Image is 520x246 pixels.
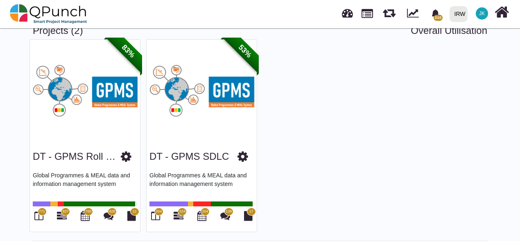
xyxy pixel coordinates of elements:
i: Home [495,4,509,20]
span: JK [479,11,485,16]
h3: DT - GPMS SDLC [149,151,229,163]
div: Notification [428,6,443,21]
svg: bell fill [431,9,440,18]
span: 139 [226,209,232,215]
span: 210 [434,15,442,21]
span: 827 [63,209,69,215]
a: 224 [174,214,183,221]
span: 83% [106,29,151,74]
div: IRW [454,7,466,21]
span: 12 [132,209,136,215]
i: Board [151,211,160,221]
i: Punch Discussions [104,211,113,221]
span: 224 [179,209,185,215]
a: IRW [446,0,471,27]
h3: Projects (2) [33,25,487,37]
span: 53% [222,29,268,74]
img: qpunch-sp.fa6292f.png [10,2,87,26]
i: Gantt [57,211,67,221]
a: JK [471,0,493,27]
span: 771 [39,209,45,215]
p: Global Programmes & MEAL data and information management system [149,171,254,196]
i: Board [34,211,43,221]
span: 17 [249,209,253,215]
i: Gantt [174,211,183,221]
span: 204 [202,209,208,215]
a: DT - GPMS SDLC [149,151,229,162]
span: Dashboard [342,5,353,17]
a: DT - GPMS Roll out [33,151,122,162]
i: Document Library [127,211,136,221]
p: Global Programmes & MEAL data and information management system [33,171,137,196]
h3: DT - GPMS Roll out [33,151,121,163]
span: 204 [156,209,162,215]
span: Projects [362,5,373,18]
i: Punch Discussions [220,211,230,221]
div: Dynamic Report [403,0,426,27]
i: Calendar [197,211,206,221]
span: 765 [85,209,91,215]
span: Juwairiyah Khurram [476,7,488,20]
a: bell fill210 [426,0,446,26]
a: 827 [57,214,67,221]
span: Releases [383,4,396,18]
a: Overall Utilisation [411,25,487,37]
i: Document Library [244,211,253,221]
span: 428 [109,209,115,215]
i: Calendar [81,211,90,221]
